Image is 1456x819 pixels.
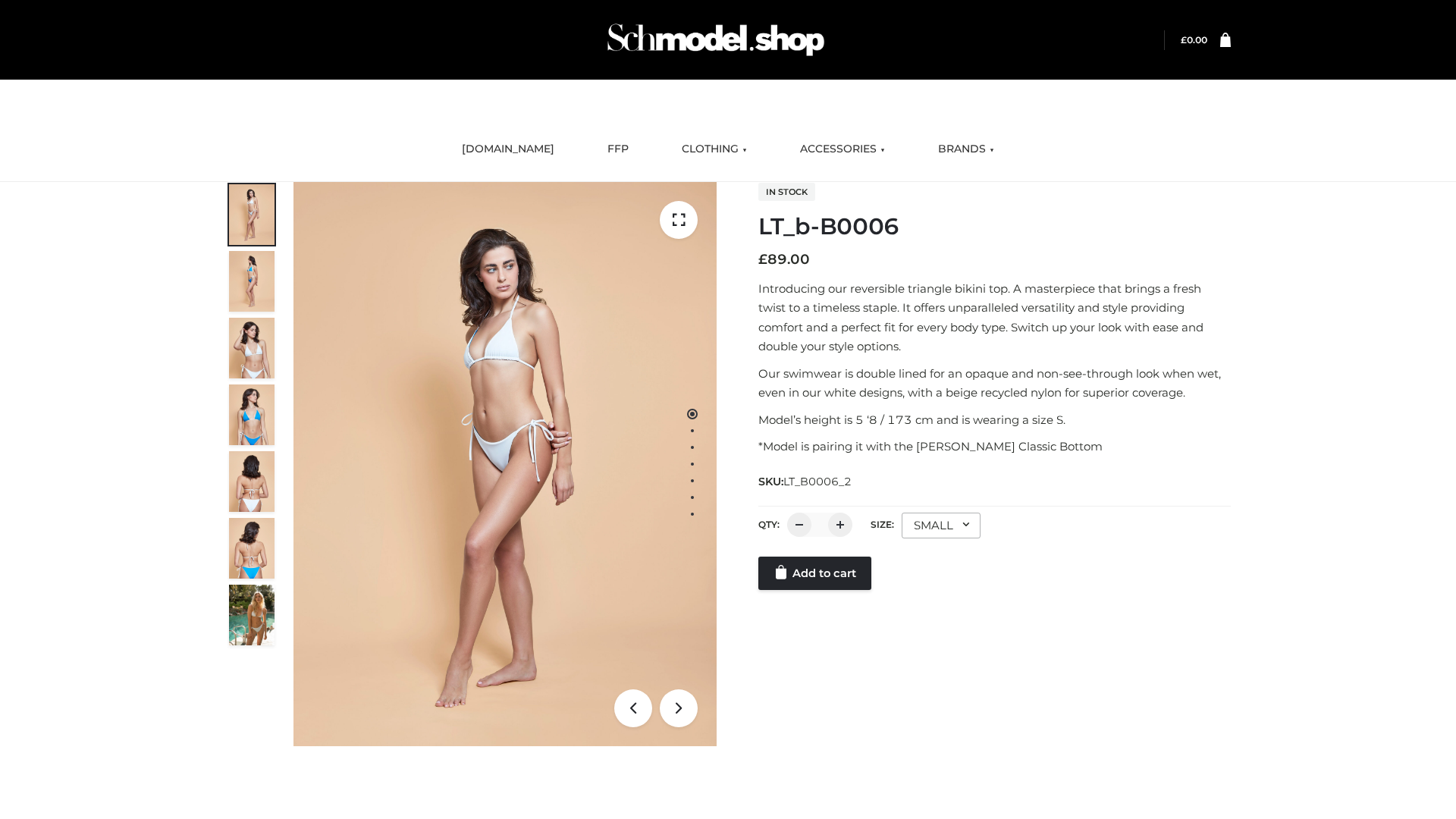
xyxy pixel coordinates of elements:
[229,518,275,579] img: ArielClassicBikiniTop_CloudNine_AzureSky_OW114ECO_8-scaled.jpg
[229,184,275,245] img: ArielClassicBikiniTop_CloudNine_AzureSky_OW114ECO_1-scaled.jpg
[229,451,275,512] img: ArielClassicBikiniTop_CloudNine_AzureSky_OW114ECO_7-scaled.jpg
[758,557,871,590] a: Add to cart
[902,513,981,538] div: SMALL
[927,133,1006,166] a: BRANDS
[229,251,275,312] img: ArielClassicBikiniTop_CloudNine_AzureSky_OW114ECO_2-scaled.jpg
[1181,34,1207,45] a: £0.00
[293,182,717,746] img: LT_b-B0006
[871,519,894,530] label: Size:
[783,475,852,488] span: LT_B0006_2
[758,251,810,268] bdi: 89.00
[229,384,275,445] img: ArielClassicBikiniTop_CloudNine_AzureSky_OW114ECO_4-scaled.jpg
[789,133,896,166] a: ACCESSORIES
[758,183,815,201] span: In stock
[450,133,566,166] a: [DOMAIN_NAME]
[758,279,1231,356] p: Introducing our reversible triangle bikini top. A masterpiece that brings a fresh twist to a time...
[1181,34,1187,45] span: £
[229,585,275,645] img: Arieltop_CloudNine_AzureSky2.jpg
[758,519,780,530] label: QTY:
[758,472,853,491] span: SKU:
[670,133,758,166] a: CLOTHING
[229,318,275,378] img: ArielClassicBikiniTop_CloudNine_AzureSky_OW114ECO_3-scaled.jpg
[758,251,767,268] span: £
[596,133,640,166] a: FFP
[758,410,1231,430] p: Model’s height is 5 ‘8 / 173 cm and is wearing a size S.
[758,437,1231,457] p: *Model is pairing it with the [PERSON_NAME] Classic Bottom
[758,364,1231,403] p: Our swimwear is double lined for an opaque and non-see-through look when wet, even in our white d...
[758,213,1231,240] h1: LT_b-B0006
[602,10,830,70] img: Schmodel Admin 964
[1181,34,1207,45] bdi: 0.00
